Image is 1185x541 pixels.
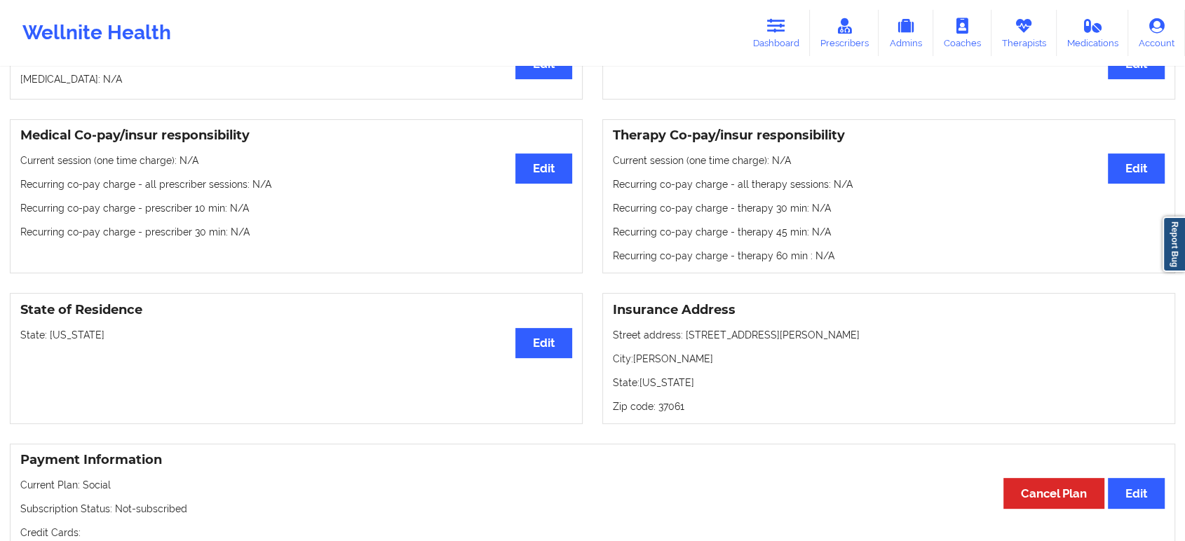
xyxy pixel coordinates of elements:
p: Recurring co-pay charge - prescriber 10 min : N/A [20,201,572,215]
p: Recurring co-pay charge - therapy 30 min : N/A [613,201,1165,215]
button: Edit [1108,153,1165,184]
p: State: [US_STATE] [613,376,1165,390]
p: Subscription Status: Not-subscribed [20,502,1165,516]
p: Current session (one time charge): N/A [613,153,1165,167]
p: Current session (one time charge): N/A [20,153,572,167]
a: Prescribers [810,10,879,56]
button: Cancel Plan [1003,478,1104,508]
h3: Therapy Co-pay/insur responsibility [613,128,1165,144]
p: Recurring co-pay charge - therapy 45 min : N/A [613,225,1165,239]
a: Admins [879,10,933,56]
button: Edit [515,328,572,358]
a: Coaches [933,10,991,56]
a: Dashboard [743,10,810,56]
p: City: [PERSON_NAME] [613,352,1165,366]
p: Credit Cards: [20,526,1165,540]
button: Edit [1108,478,1165,508]
a: Medications [1057,10,1129,56]
a: Account [1128,10,1185,56]
button: Edit [515,153,572,184]
p: Recurring co-pay charge - therapy 60 min : N/A [613,249,1165,263]
p: Street address: [STREET_ADDRESS][PERSON_NAME] [613,328,1165,342]
p: Current Plan: Social [20,478,1165,492]
p: Zip code: 37061 [613,399,1165,413]
h3: State of Residence [20,302,572,318]
h3: Insurance Address [613,302,1165,318]
a: Report Bug [1163,217,1185,272]
p: [MEDICAL_DATA]: N/A [20,72,572,86]
p: Recurring co-pay charge - all prescriber sessions : N/A [20,177,572,191]
p: Recurring co-pay charge - prescriber 30 min : N/A [20,225,572,239]
h3: Medical Co-pay/insur responsibility [20,128,572,144]
p: State: [US_STATE] [20,328,572,342]
h3: Payment Information [20,452,1165,468]
p: Recurring co-pay charge - all therapy sessions : N/A [613,177,1165,191]
a: Therapists [991,10,1057,56]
